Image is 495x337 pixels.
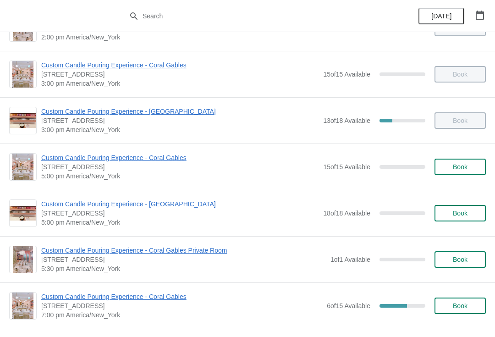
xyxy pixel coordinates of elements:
span: 18 of 18 Available [323,210,370,217]
span: 3:00 pm America/New_York [41,79,319,88]
img: Custom Candle Pouring Experience - Fort Lauderdale | 914 East Las Olas Boulevard, Fort Lauderdale... [10,206,36,221]
button: Book [434,251,486,268]
span: 5:00 pm America/New_York [41,171,319,181]
span: [DATE] [431,12,451,20]
input: Search [142,8,371,24]
span: 7:00 pm America/New_York [41,310,322,320]
span: Book [453,302,467,309]
img: Custom Candle Pouring Experience - Coral Gables | 154 Giralda Avenue, Coral Gables, FL, USA | 7:0... [12,293,34,319]
span: [STREET_ADDRESS] [41,301,322,310]
span: Custom Candle Pouring Experience - Coral Gables Private Room [41,246,326,255]
img: Custom Candle Pouring Experience - Coral Gables | 154 Giralda Avenue, Coral Gables, FL, USA | 3:0... [12,61,34,88]
span: Custom Candle Pouring Experience - Coral Gables [41,61,319,70]
span: 6 of 15 Available [327,302,370,309]
span: [STREET_ADDRESS] [41,116,319,125]
img: Custom Candle Pouring Experience - Coral Gables Private Room | 154 Giralda Avenue, Coral Gables, ... [13,246,33,273]
span: 2:00 pm America/New_York [41,33,326,42]
button: Book [434,205,486,221]
span: [STREET_ADDRESS] [41,209,319,218]
span: Custom Candle Pouring Experience - Coral Gables [41,292,322,301]
span: 15 of 15 Available [323,163,370,171]
span: [STREET_ADDRESS] [41,255,326,264]
img: Custom Candle Pouring Experience - Coral Gables | 154 Giralda Avenue, Coral Gables, FL, USA | 5:0... [12,154,34,180]
button: Book [434,159,486,175]
span: Book [453,163,467,171]
span: Book [453,256,467,263]
span: 13 of 18 Available [323,117,370,124]
span: 15 of 15 Available [323,71,370,78]
span: 3:00 pm America/New_York [41,125,319,134]
img: Custom Candle Pouring Experience - Fort Lauderdale | 914 East Las Olas Boulevard, Fort Lauderdale... [10,113,36,128]
span: Custom Candle Pouring Experience - [GEOGRAPHIC_DATA] [41,199,319,209]
button: Book [434,298,486,314]
span: 1 of 1 Available [330,256,370,263]
span: Book [453,210,467,217]
span: 5:00 pm America/New_York [41,218,319,227]
span: 5:30 pm America/New_York [41,264,326,273]
button: [DATE] [418,8,464,24]
span: Custom Candle Pouring Experience - Coral Gables [41,153,319,162]
span: [STREET_ADDRESS] [41,70,319,79]
span: [STREET_ADDRESS] [41,162,319,171]
span: Custom Candle Pouring Experience - [GEOGRAPHIC_DATA] [41,107,319,116]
